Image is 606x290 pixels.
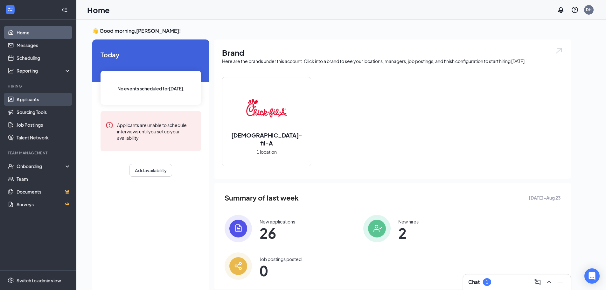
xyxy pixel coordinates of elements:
[117,121,196,141] div: Applicants are unable to schedule interviews until you set up your availability.
[468,279,480,286] h3: Chat
[117,85,185,92] span: No events scheduled for [DATE] .
[8,67,14,74] svg: Analysis
[17,67,71,74] div: Reporting
[17,277,61,284] div: Switch to admin view
[257,148,277,155] span: 1 location
[363,215,391,242] img: icon
[8,150,70,156] div: Team Management
[246,88,287,129] img: Chick-fil-A
[584,268,600,284] div: Open Intercom Messenger
[544,277,554,287] button: ChevronUp
[529,194,561,201] span: [DATE] - Aug 23
[486,279,488,285] div: 1
[398,218,419,225] div: New hires
[101,50,201,60] span: Today
[8,83,70,89] div: Hiring
[17,26,71,39] a: Home
[222,131,311,147] h2: [DEMOGRAPHIC_DATA]-fil-A
[8,163,14,169] svg: UserCheck
[17,39,71,52] a: Messages
[17,118,71,131] a: Job Postings
[260,256,302,262] div: Job postings posted
[17,93,71,106] a: Applicants
[17,163,66,169] div: Onboarding
[260,265,302,276] span: 0
[222,47,563,58] h1: Brand
[129,164,172,177] button: Add availability
[534,278,541,286] svg: ComposeMessage
[225,215,252,242] img: icon
[545,278,553,286] svg: ChevronUp
[260,227,295,239] span: 26
[87,4,110,15] h1: Home
[222,58,563,64] div: Here are the brands under this account. Click into a brand to see your locations, managers, job p...
[571,6,579,14] svg: QuestionInfo
[17,198,71,211] a: SurveysCrown
[225,192,299,203] span: Summary of last week
[17,52,71,64] a: Scheduling
[17,185,71,198] a: DocumentsCrown
[557,6,565,14] svg: Notifications
[555,277,566,287] button: Minimize
[557,278,564,286] svg: Minimize
[533,277,543,287] button: ComposeMessage
[225,252,252,280] img: icon
[260,218,295,225] div: New applications
[7,6,13,13] svg: WorkstreamLogo
[92,27,571,34] h3: 👋 Good morning, [PERSON_NAME] !
[17,131,71,144] a: Talent Network
[398,227,419,239] span: 2
[17,106,71,118] a: Sourcing Tools
[8,277,14,284] svg: Settings
[555,47,563,54] img: open.6027fd2a22e1237b5b06.svg
[61,7,68,13] svg: Collapse
[106,121,113,129] svg: Error
[586,7,592,12] div: DH
[17,173,71,185] a: Team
